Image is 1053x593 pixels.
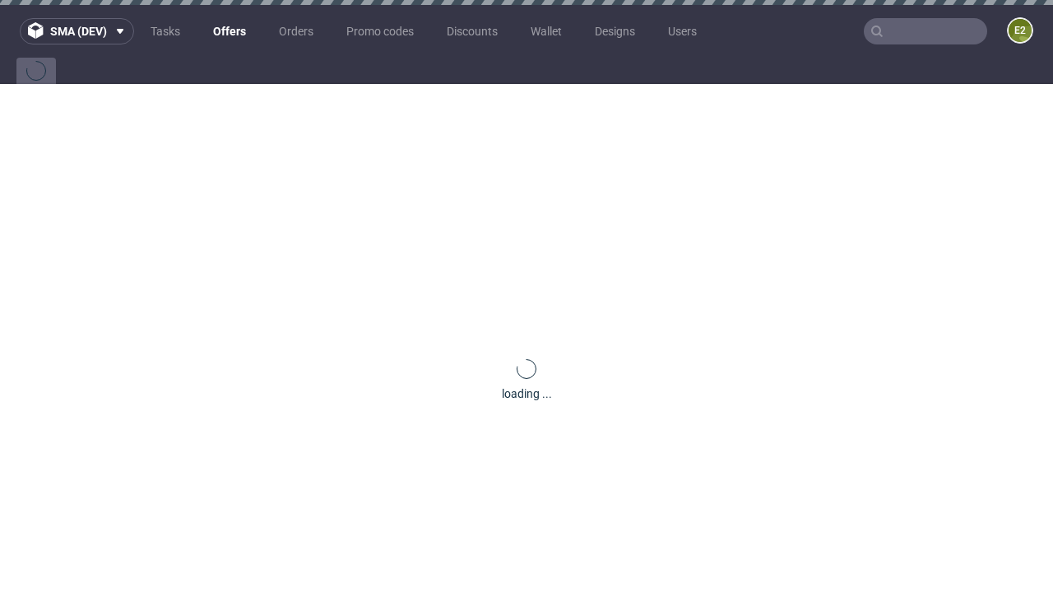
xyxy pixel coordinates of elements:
a: Offers [203,18,256,44]
a: Promo codes [336,18,424,44]
figcaption: e2 [1009,19,1032,42]
a: Users [658,18,707,44]
span: sma (dev) [50,26,107,37]
a: Wallet [521,18,572,44]
button: sma (dev) [20,18,134,44]
a: Designs [585,18,645,44]
div: loading ... [502,385,552,402]
a: Orders [269,18,323,44]
a: Tasks [141,18,190,44]
a: Discounts [437,18,508,44]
